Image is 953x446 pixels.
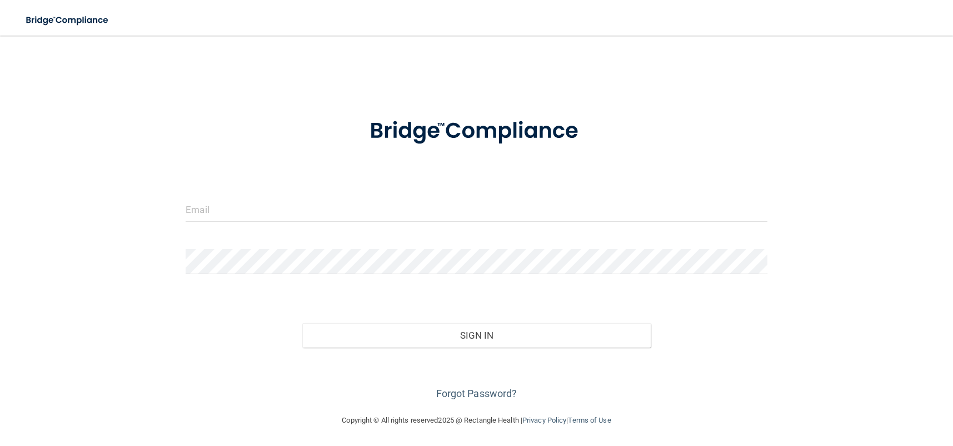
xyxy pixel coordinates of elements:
[274,403,680,438] div: Copyright © All rights reserved 2025 @ Rectangle Health | |
[347,102,606,160] img: bridge_compliance_login_screen.278c3ca4.svg
[302,323,651,348] button: Sign In
[568,416,611,424] a: Terms of Use
[436,388,517,399] a: Forgot Password?
[17,9,119,32] img: bridge_compliance_login_screen.278c3ca4.svg
[186,197,767,222] input: Email
[522,416,566,424] a: Privacy Policy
